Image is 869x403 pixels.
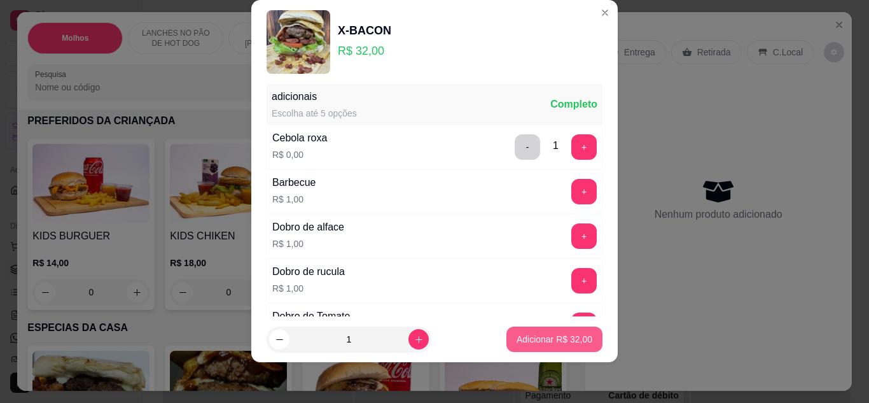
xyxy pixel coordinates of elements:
p: R$ 1,00 [272,237,344,250]
button: add [571,223,597,249]
p: R$ 1,00 [272,193,316,206]
p: R$ 32,00 [338,42,391,60]
div: Completo [550,97,597,112]
div: adicionais [272,89,357,104]
button: add [571,134,597,160]
button: delete [515,134,540,160]
div: Dobro de rucula [272,264,345,279]
button: add [571,268,597,293]
div: Escolha até 5 opções [272,107,357,120]
button: add [571,179,597,204]
button: add [571,313,597,338]
div: Barbecue [272,175,316,190]
p: R$ 0,00 [272,148,327,161]
p: R$ 1,00 [272,282,345,295]
div: Cebola roxa [272,131,327,146]
button: Close [595,3,615,23]
div: Dobro de alface [272,220,344,235]
p: Adicionar R$ 32,00 [517,333,592,346]
img: product-image [267,10,330,74]
button: Adicionar R$ 32,00 [506,327,602,352]
div: X-BACON [338,22,391,39]
div: Dobro de Tomate [272,309,350,324]
button: increase-product-quantity [408,329,429,350]
div: 1 [553,138,559,153]
button: decrease-product-quantity [269,329,289,350]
